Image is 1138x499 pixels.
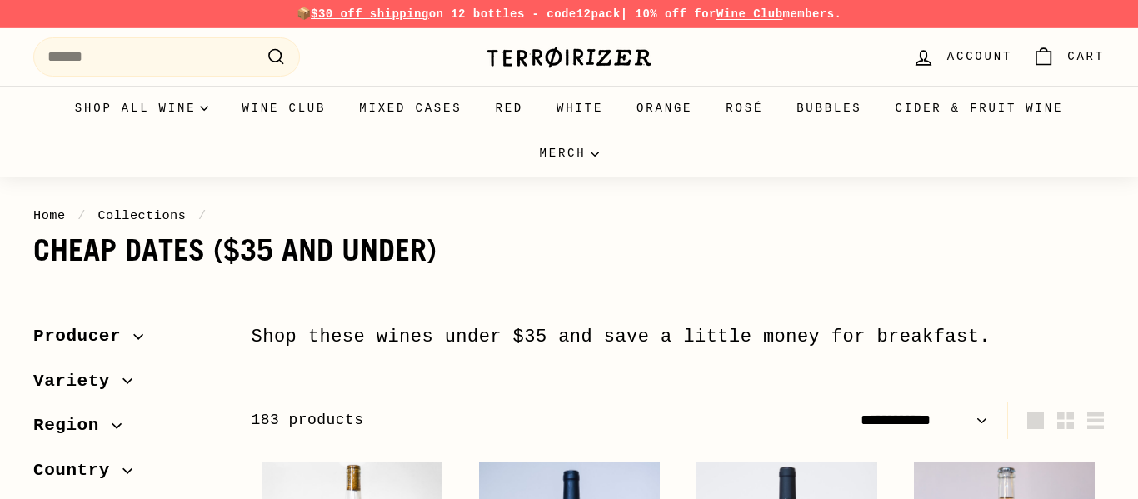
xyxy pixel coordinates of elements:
[716,7,783,21] a: Wine Club
[620,86,709,131] a: Orange
[709,86,780,131] a: Rosé
[33,318,225,363] button: Producer
[225,86,342,131] a: Wine Club
[576,7,621,21] strong: 12pack
[97,208,186,223] a: Collections
[879,86,1081,131] a: Cider & Fruit Wine
[33,452,225,497] button: Country
[33,5,1105,23] p: 📦 on 12 bottles - code | 10% off for members.
[540,86,620,131] a: White
[947,47,1012,66] span: Account
[1067,47,1105,66] span: Cart
[252,322,1105,352] div: Shop these wines under $35 and save a little money for breakfast.
[194,208,211,223] span: /
[73,208,90,223] span: /
[33,407,225,452] button: Region
[478,86,540,131] a: Red
[780,86,878,131] a: Bubbles
[33,363,225,408] button: Variety
[522,131,615,176] summary: Merch
[33,206,1105,226] nav: breadcrumbs
[33,367,122,396] span: Variety
[342,86,478,131] a: Mixed Cases
[902,32,1022,82] a: Account
[58,86,226,131] summary: Shop all wine
[33,457,122,485] span: Country
[1022,32,1115,82] a: Cart
[33,234,1105,267] h1: Cheap Dates ($35 and under)
[252,408,678,432] div: 183 products
[311,7,429,21] span: $30 off shipping
[33,208,66,223] a: Home
[33,412,112,440] span: Region
[33,322,133,351] span: Producer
